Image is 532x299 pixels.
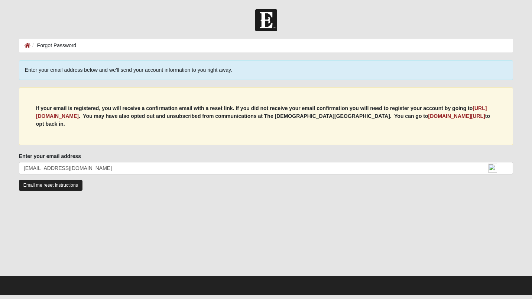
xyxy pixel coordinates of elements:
li: Forgot Password [30,42,77,49]
input: Email me reset instructions [19,180,82,191]
img: Church of Eleven22 Logo [255,9,277,31]
div: Enter your email address below and we'll send your account information to you right away. [19,60,513,80]
label: Enter your email address [19,152,81,160]
a: [DOMAIN_NAME][URL] [428,113,485,119]
p: If your email is registered, you will receive a confirmation email with a reset link. If you did ... [36,105,496,128]
img: npw-badge-icon-locked.svg [488,164,497,173]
